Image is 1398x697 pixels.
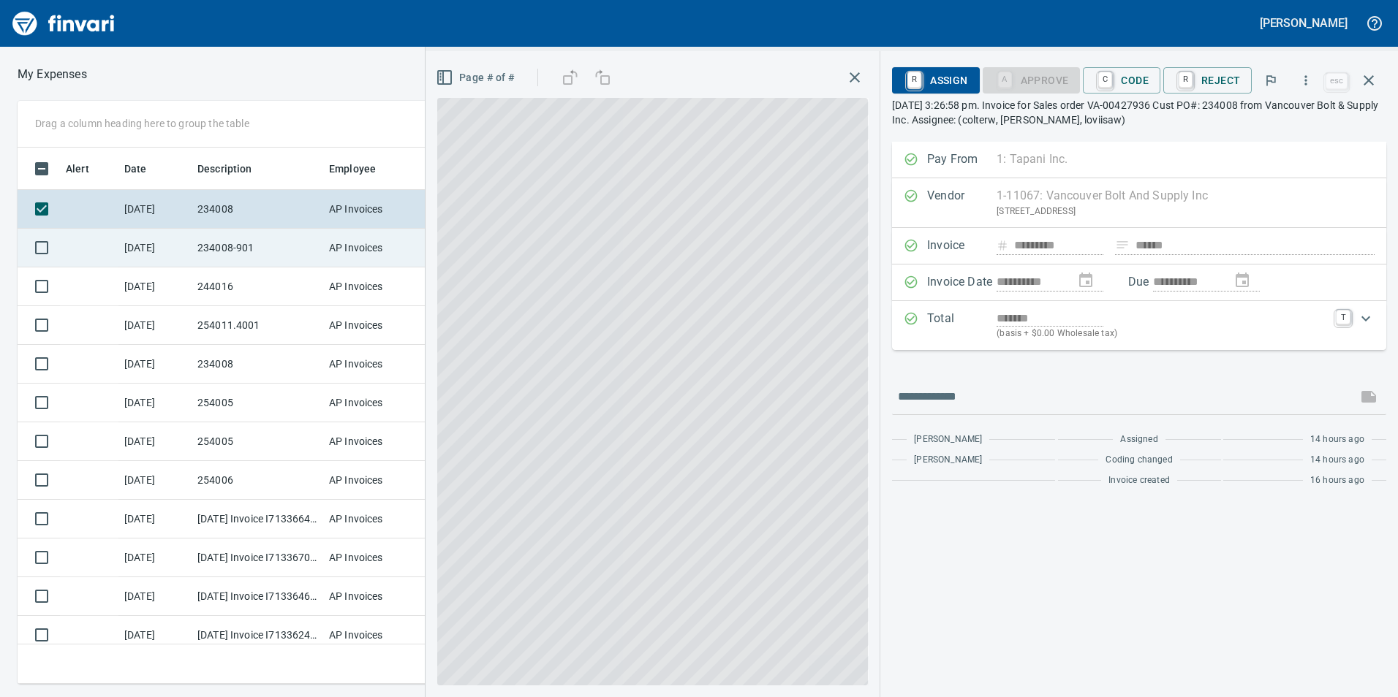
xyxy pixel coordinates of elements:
a: T [1336,310,1350,324]
span: 14 hours ago [1310,453,1364,468]
td: [DATE] [118,229,192,267]
button: Flag [1255,64,1287,96]
td: [DATE] [118,345,192,384]
td: AP Invoices [323,500,433,538]
td: 234008-901 [192,229,323,267]
td: [DATE] Invoice I7133624 from [PERSON_NAME] Company Inc. (1-10431) [192,616,323,655]
p: (basis + $0.00 Wholesale tax) [997,327,1327,341]
td: AP Invoices [323,616,433,655]
td: AP Invoices [323,306,433,345]
button: [PERSON_NAME] [1256,12,1351,34]
p: [DATE] 3:26:58 pm. Invoice for Sales order VA-00427936 Cust PO#: 234008 from Vancouver Bolt & Sup... [892,98,1386,127]
span: [PERSON_NAME] [914,453,982,468]
span: Alert [66,160,108,178]
a: C [1098,72,1112,88]
span: Assigned [1120,433,1157,447]
button: More [1290,64,1322,96]
span: Reject [1175,68,1240,93]
td: AP Invoices [323,229,433,267]
a: R [907,72,921,88]
td: [DATE] Invoice I7133670 from H.D. [PERSON_NAME] Company Inc. (1-10431) [192,538,323,577]
span: Assign [904,68,967,93]
span: Employee [329,160,376,178]
div: Coding Required [983,73,1081,85]
span: [PERSON_NAME] [914,433,982,447]
span: Close invoice [1322,63,1386,98]
a: esc [1326,73,1348,89]
td: 254011.4001 [192,306,323,345]
span: Code [1095,68,1149,93]
span: This records your message into the invoice and notifies anyone mentioned [1351,379,1386,414]
td: AP Invoices [323,345,433,384]
span: Coding changed [1106,453,1172,468]
td: AP Invoices [323,384,433,422]
td: 234008 [192,190,323,229]
td: [DATE] [118,538,192,577]
td: AP Invoices [323,267,433,306]
td: 234008 [192,345,323,384]
td: [DATE] [118,384,192,422]
span: Description [197,160,271,178]
nav: breadcrumb [18,66,87,83]
div: Expand [892,301,1386,350]
img: Finvari [9,6,118,41]
td: [DATE] Invoice I7133664 from [PERSON_NAME] Company Inc. (1-10431) [192,500,323,538]
td: AP Invoices [323,538,433,577]
td: [DATE] [118,190,192,229]
button: RReject [1163,67,1252,94]
span: 16 hours ago [1310,473,1364,488]
p: My Expenses [18,66,87,83]
td: [DATE] [118,461,192,500]
td: [DATE] [118,577,192,616]
span: Invoice created [1108,473,1170,488]
td: 254005 [192,422,323,461]
td: AP Invoices [323,422,433,461]
td: AP Invoices [323,461,433,500]
span: Description [197,160,252,178]
span: 14 hours ago [1310,433,1364,447]
button: CCode [1083,67,1160,94]
span: Date [124,160,147,178]
td: [DATE] Invoice I7133646 from [PERSON_NAME] Company Inc. (1-10431) [192,577,323,616]
td: [DATE] [118,422,192,461]
a: R [1179,72,1193,88]
button: RAssign [892,67,979,94]
span: Alert [66,160,89,178]
h5: [PERSON_NAME] [1260,15,1348,31]
span: Date [124,160,166,178]
td: 254005 [192,384,323,422]
p: Drag a column heading here to group the table [35,116,249,131]
td: 254006 [192,461,323,500]
td: [DATE] [118,616,192,655]
td: [DATE] [118,306,192,345]
td: [DATE] [118,267,192,306]
td: [DATE] [118,500,192,538]
td: 244016 [192,267,323,306]
td: AP Invoices [323,577,433,616]
p: Total [927,310,997,341]
span: Employee [329,160,395,178]
td: AP Invoices [323,190,433,229]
